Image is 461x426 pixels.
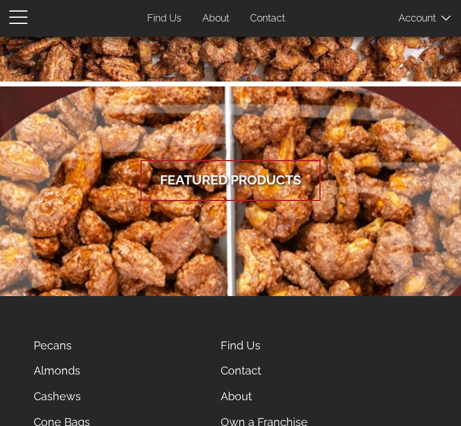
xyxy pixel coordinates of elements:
[241,7,294,31] a: Contact
[138,7,191,31] a: Find Us
[160,171,301,190] div: Featured Products
[193,7,238,31] a: About
[211,384,396,409] a: About
[211,333,396,359] a: Find Us
[211,358,396,384] a: Contact
[140,160,321,201] a: Featured Products
[25,384,209,409] a: Cashews
[25,333,209,359] a: Pecans
[25,358,209,384] a: Almonds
